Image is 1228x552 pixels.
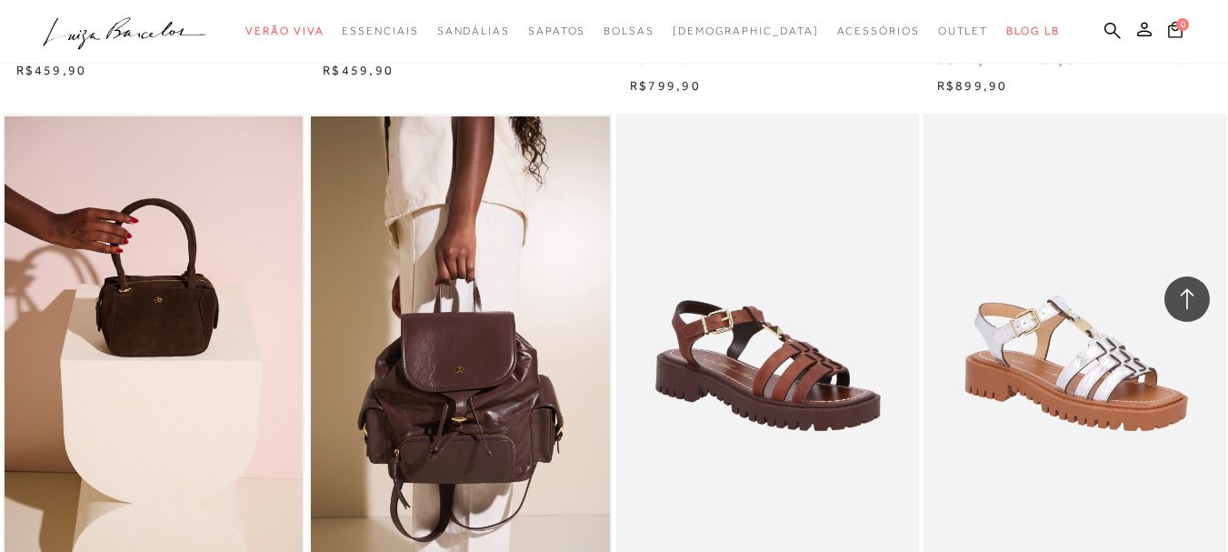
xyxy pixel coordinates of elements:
a: noSubCategoriesText [938,15,989,48]
span: Essenciais [342,25,418,37]
span: R$899,90 [937,78,1008,93]
a: noSubCategoriesText [342,15,418,48]
span: R$799,90 [630,78,701,93]
a: noSubCategoriesText [245,15,324,48]
a: noSubCategoriesText [673,15,819,48]
button: 0 [1163,20,1188,45]
span: [DEMOGRAPHIC_DATA] [673,25,819,37]
span: 0 [1176,18,1189,31]
a: BLOG LB [1006,15,1059,48]
span: R$459,90 [16,63,87,77]
span: Outlet [938,25,989,37]
span: Sapatos [528,25,585,37]
a: noSubCategoriesText [604,15,654,48]
span: R$459,90 [323,63,394,77]
span: Bolsas [604,25,654,37]
span: BLOG LB [1006,25,1059,37]
span: Verão Viva [245,25,324,37]
a: noSubCategoriesText [837,15,920,48]
a: noSubCategoriesText [528,15,585,48]
span: Acessórios [837,25,920,37]
span: Sandálias [437,25,510,37]
a: noSubCategoriesText [437,15,510,48]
